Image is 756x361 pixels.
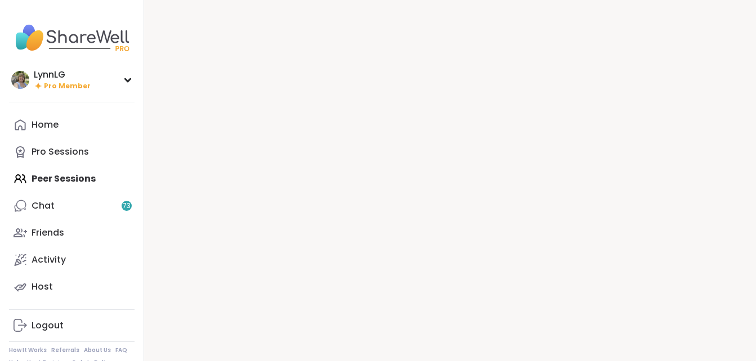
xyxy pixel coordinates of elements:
[115,346,127,354] a: FAQ
[84,346,111,354] a: About Us
[32,254,66,266] div: Activity
[9,192,135,219] a: Chat73
[34,69,91,81] div: LynnLG
[9,111,135,138] a: Home
[9,312,135,339] a: Logout
[11,71,29,89] img: LynnLG
[32,227,64,239] div: Friends
[51,346,79,354] a: Referrals
[32,119,59,131] div: Home
[9,219,135,246] a: Friends
[123,201,131,211] span: 73
[44,82,91,91] span: Pro Member
[32,146,89,158] div: Pro Sessions
[9,18,135,57] img: ShareWell Nav Logo
[9,138,135,165] a: Pro Sessions
[32,319,64,332] div: Logout
[32,281,53,293] div: Host
[32,200,55,212] div: Chat
[9,346,47,354] a: How It Works
[9,273,135,300] a: Host
[9,246,135,273] a: Activity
